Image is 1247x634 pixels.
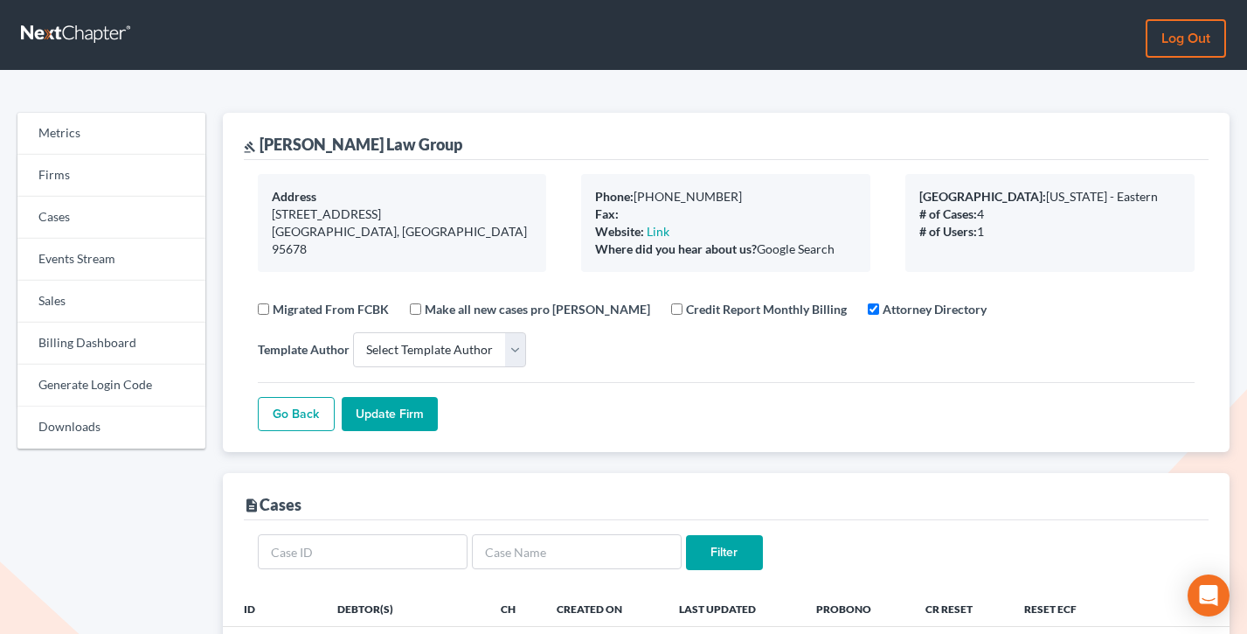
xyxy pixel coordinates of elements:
[272,223,533,258] div: [GEOGRAPHIC_DATA], [GEOGRAPHIC_DATA] 95678
[919,206,977,221] b: # of Cases:
[425,300,650,318] label: Make all new cases pro [PERSON_NAME]
[647,224,669,239] a: Link
[1146,19,1226,58] a: Log out
[1010,591,1115,626] th: Reset ECF
[595,188,856,206] div: [PHONE_NUMBER]
[1188,575,1230,617] div: Open Intercom Messenger
[911,591,1010,626] th: CR Reset
[595,240,856,258] div: Google Search
[686,535,763,570] input: Filter
[665,591,802,626] th: Last Updated
[17,323,205,365] a: Billing Dashboard
[223,591,323,626] th: ID
[342,397,438,432] input: Update Firm
[883,300,987,318] label: Attorney Directory
[17,155,205,197] a: Firms
[595,206,619,221] b: Fax:
[258,397,335,432] a: Go Back
[919,224,977,239] b: # of Users:
[244,498,260,513] i: description
[595,241,757,256] b: Where did you hear about us?
[472,534,682,569] input: Case Name
[919,188,1181,206] div: [US_STATE] - Eastern
[487,591,543,626] th: Ch
[244,494,301,515] div: Cases
[595,224,644,239] b: Website:
[244,134,462,155] div: [PERSON_NAME] Law Group
[17,113,205,155] a: Metrics
[919,206,1181,223] div: 4
[272,189,316,204] b: Address
[323,591,487,626] th: Debtor(s)
[802,591,911,626] th: ProBono
[543,591,665,626] th: Created On
[17,365,205,407] a: Generate Login Code
[258,340,350,359] label: Template Author
[595,189,634,204] b: Phone:
[919,223,1181,240] div: 1
[273,300,389,318] label: Migrated From FCBK
[686,300,847,318] label: Credit Report Monthly Billing
[272,206,533,223] div: [STREET_ADDRESS]
[17,197,205,239] a: Cases
[244,141,256,153] i: gavel
[17,239,205,281] a: Events Stream
[258,534,468,569] input: Case ID
[17,281,205,323] a: Sales
[919,189,1046,204] b: [GEOGRAPHIC_DATA]:
[17,407,205,449] a: Downloads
